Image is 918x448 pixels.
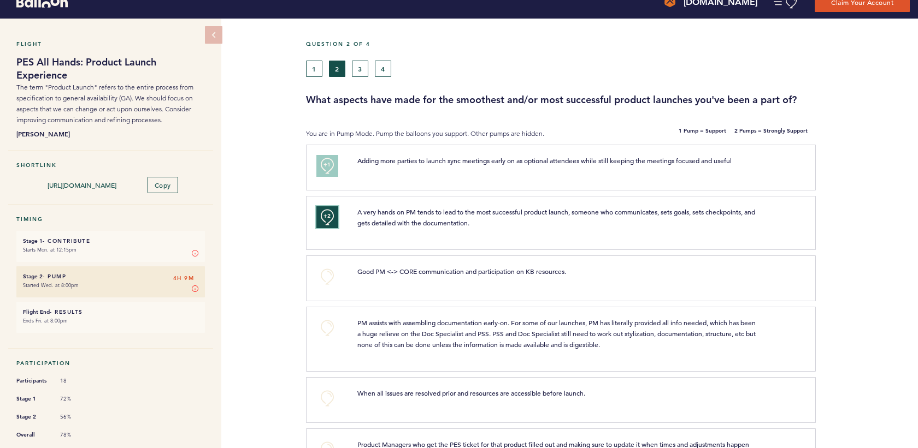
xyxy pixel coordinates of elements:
button: 3 [352,61,368,77]
span: Overall [16,429,49,440]
span: Stage 2 [16,411,49,422]
b: 2 Pumps = Strongly Support [734,128,808,139]
span: The term "Product Launch" refers to the entire process from specification to general availability... [16,83,193,124]
time: Started Wed. at 8:00pm [23,282,79,289]
button: +1 [316,155,338,177]
h6: - Contribute [23,237,198,244]
b: [PERSON_NAME] [16,128,205,139]
h6: - Results [23,308,198,315]
span: Participants [16,375,49,386]
button: 1 [306,61,322,77]
h3: What aspects have made for the smoothest and/or most successful product launches you've been a pa... [306,93,910,106]
h5: Timing [16,216,205,223]
h5: Question 2 of 4 [306,40,910,47]
span: Copy [155,181,171,189]
h6: - Pump [23,273,198,280]
span: PM assists with assembling documentation early-on. For some of our launches, PM has literally pro... [357,318,757,349]
span: +2 [323,211,331,222]
button: 4 [375,61,391,77]
span: 78% [60,431,93,439]
span: A very hands on PM tends to lead to the most successful product launch, someone who communicates,... [357,207,757,227]
h1: PES All Hands: Product Launch Experience [16,56,205,82]
b: 1 Pump = Support [679,128,726,139]
small: Flight End [23,308,50,315]
button: +2 [316,206,338,228]
h5: Participation [16,360,205,367]
span: Good PM <-> CORE communication and participation on KB resources. [357,267,566,276]
span: 72% [60,395,93,403]
button: 2 [329,61,345,77]
button: Copy [148,177,178,193]
h5: Flight [16,40,205,47]
span: When all issues are resolved prior and resources are accessible before launch. [357,389,585,397]
small: Stage 2 [23,273,43,280]
time: Starts Mon. at 12:15pm [23,246,76,253]
span: 56% [60,413,93,421]
span: +1 [323,159,331,170]
span: Adding more parties to launch sync meetings early on as optional attendees while still keeping th... [357,156,732,165]
span: 18 [60,377,93,385]
span: 4H 9M [173,273,195,284]
small: Stage 1 [23,237,43,244]
h5: Shortlink [16,162,205,169]
p: You are in Pump Mode. Pump the balloons you support. Other pumps are hidden. [306,128,604,139]
span: Stage 1 [16,393,49,404]
time: Ends Fri. at 8:00pm [23,317,68,324]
